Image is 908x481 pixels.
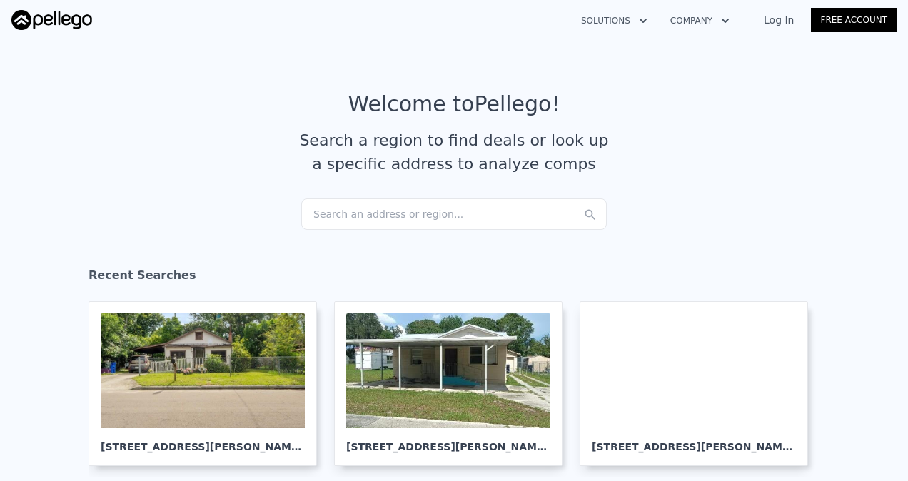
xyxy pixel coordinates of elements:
div: Search a region to find deals or look up a specific address to analyze comps [294,128,614,176]
a: Log In [747,13,811,27]
div: [STREET_ADDRESS][PERSON_NAME] , [GEOGRAPHIC_DATA] [592,428,796,454]
div: [STREET_ADDRESS][PERSON_NAME] , Auburndale [346,428,550,454]
div: Search an address or region... [301,198,607,230]
button: Company [659,8,741,34]
a: [STREET_ADDRESS][PERSON_NAME], Lakeland [89,301,328,466]
a: [STREET_ADDRESS][PERSON_NAME], Auburndale [334,301,574,466]
button: Solutions [570,8,659,34]
img: Pellego [11,10,92,30]
div: Welcome to Pellego ! [348,91,560,117]
a: [STREET_ADDRESS][PERSON_NAME], [GEOGRAPHIC_DATA] [580,301,819,466]
a: Free Account [811,8,897,32]
div: Recent Searches [89,255,819,301]
div: [STREET_ADDRESS][PERSON_NAME] , Lakeland [101,428,305,454]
